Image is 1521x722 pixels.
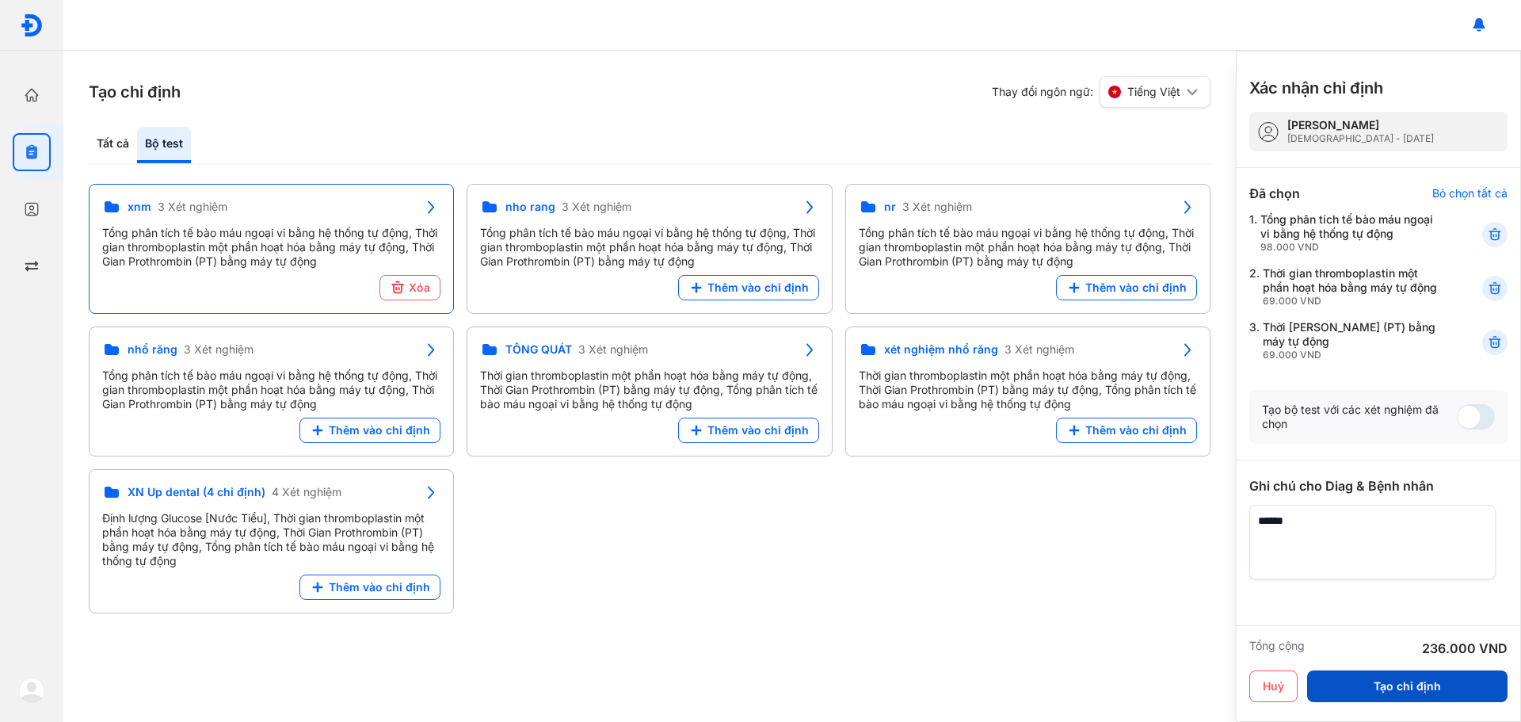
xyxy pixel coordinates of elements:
span: Thêm vào chỉ định [707,281,809,295]
button: Thêm vào chỉ định [1056,418,1197,443]
button: Huỷ [1249,670,1298,702]
div: [PERSON_NAME] [1287,118,1434,132]
span: 3 Xét nghiệm [562,200,631,214]
div: Tổng phân tích tế bào máu ngoại vi bằng hệ thống tự động, Thời gian thromboplastin một phần hoạt ... [859,226,1197,269]
div: Định lượng Glucose [Nước Tiểu], Thời gian thromboplastin một phần hoạt hóa bằng máy tự động, Thời... [102,511,440,568]
div: Tất cả [89,127,137,163]
span: Thêm vào chỉ định [1085,281,1187,295]
div: 1. [1249,212,1443,254]
button: Thêm vào chỉ định [678,275,819,300]
div: 236.000 VND [1422,639,1508,658]
div: Bỏ chọn tất cả [1432,186,1508,201]
span: Thêm vào chỉ định [707,423,809,437]
div: Thời [PERSON_NAME] (PT) bằng máy tự động [1263,320,1443,361]
span: 3 Xét nghiệm [578,342,648,357]
img: logo [20,13,44,37]
span: Tiếng Việt [1127,85,1180,99]
span: nho rang [505,200,555,214]
span: xnm [128,200,151,214]
div: Tạo bộ test với các xét nghiệm đã chọn [1262,403,1457,431]
div: 2. [1249,266,1443,308]
span: 4 Xét nghiệm [272,485,341,499]
div: Tổng cộng [1249,639,1305,658]
span: Thêm vào chỉ định [329,423,430,437]
span: 3 Xét nghiệm [158,200,227,214]
span: TỔNG QUÁT [505,342,572,357]
div: Đã chọn [1249,184,1300,203]
h3: Tạo chỉ định [89,81,181,103]
div: Tổng phân tích tế bào máu ngoại vi bằng hệ thống tự động, Thời gian thromboplastin một phần hoạt ... [480,226,818,269]
div: Thời gian thromboplastin một phần hoạt hóa bằng máy tự động, Thời Gian Prothrombin (PT) bằng máy ... [480,369,818,411]
div: Tổng phân tích tế bào máu ngoại vi bằng hệ thống tự động, Thời gian thromboplastin một phần hoạt ... [102,226,440,269]
div: Thay đổi ngôn ngữ: [992,76,1210,108]
span: Thêm vào chỉ định [329,580,430,594]
h3: Xác nhận chỉ định [1249,77,1383,99]
span: xét nghiệm nhổ răng [884,342,998,357]
span: nhổ răng [128,342,177,357]
div: Tổng phân tích tế bào máu ngoại vi bằng hệ thống tự động [1260,212,1443,254]
span: Xóa [409,281,430,295]
button: Thêm vào chỉ định [299,575,440,600]
div: 3. [1249,320,1443,361]
div: Thời gian thromboplastin một phần hoạt hóa bằng máy tự động [1263,266,1443,308]
button: Thêm vào chỉ định [299,418,440,443]
span: XN Up dental (4 chỉ định) [128,485,265,499]
div: Ghi chú cho Diag & Bệnh nhân [1249,476,1508,495]
div: 69.000 VND [1263,295,1443,308]
div: Tổng phân tích tế bào máu ngoại vi bằng hệ thống tự động, Thời gian thromboplastin một phần hoạt ... [102,369,440,411]
span: 3 Xét nghiệm [1004,342,1074,357]
button: Thêm vào chỉ định [1056,275,1197,300]
span: 3 Xét nghiệm [184,342,253,357]
button: Thêm vào chỉ định [678,418,819,443]
button: Xóa [379,275,440,300]
span: nr [884,200,896,214]
span: 3 Xét nghiệm [902,200,972,214]
img: logo [19,678,44,703]
div: Thời gian thromboplastin một phần hoạt hóa bằng máy tự động, Thời Gian Prothrombin (PT) bằng máy ... [859,369,1197,411]
div: Bộ test [137,127,191,163]
div: 69.000 VND [1263,349,1443,361]
div: 98.000 VND [1260,241,1443,254]
div: [DEMOGRAPHIC_DATA] - [DATE] [1287,132,1434,145]
span: Thêm vào chỉ định [1085,423,1187,437]
button: Tạo chỉ định [1307,670,1508,702]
